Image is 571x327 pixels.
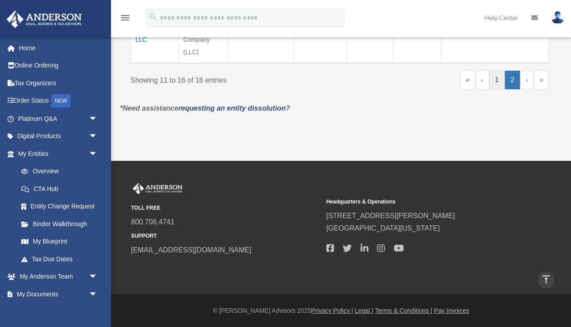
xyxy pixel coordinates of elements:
[12,163,102,180] a: Overview
[89,128,107,146] span: arrow_drop_down
[6,39,111,57] a: Home
[489,71,505,89] a: 1
[476,71,489,89] a: Previous
[6,92,111,110] a: Order StatusNEW
[434,307,469,314] a: Pay Invoices
[541,274,551,285] i: vertical_align_top
[12,215,107,233] a: Binder Walkthrough
[12,250,107,268] a: Tax Due Dates
[12,233,107,251] a: My Blueprint
[89,268,107,286] span: arrow_drop_down
[131,183,184,195] img: Anderson Advisors Platinum Portal
[120,12,131,23] i: menu
[131,203,320,213] small: TOLL FREE
[148,12,158,22] i: search
[326,212,455,219] a: [STREET_ADDRESS][PERSON_NAME]
[551,11,564,24] img: User Pic
[120,104,290,112] em: *Need assistance ?
[326,197,515,207] small: Headquarters & Operations
[6,145,107,163] a: My Entitiesarrow_drop_down
[6,57,111,75] a: Online Ordering
[131,231,320,241] small: SUPPORT
[178,104,286,112] a: requesting an entity dissolution
[131,218,174,226] a: 800.706.4741
[131,71,333,87] div: Showing 11 to 16 of 16 entries
[326,224,440,232] a: [GEOGRAPHIC_DATA][US_STATE]
[520,71,534,89] a: Next
[89,110,107,128] span: arrow_drop_down
[375,307,432,314] a: Terms & Conditions |
[6,110,111,128] a: Platinum Q&Aarrow_drop_down
[460,71,476,89] a: First
[6,285,111,303] a: My Documentsarrow_drop_down
[120,16,131,23] a: menu
[12,198,107,215] a: Entity Change Request
[51,94,71,108] div: NEW
[89,145,107,163] span: arrow_drop_down
[355,307,373,314] a: Legal |
[505,71,520,89] a: 2
[111,305,571,316] div: © [PERSON_NAME] Advisors 2025
[6,74,111,92] a: Tax Organizers
[534,71,549,89] a: Last
[537,271,555,289] a: vertical_align_top
[6,128,111,145] a: Digital Productsarrow_drop_down
[12,180,107,198] a: CTA Hub
[4,11,84,28] img: Anderson Advisors Platinum Portal
[311,307,353,314] a: Privacy Policy |
[131,246,251,254] a: [EMAIL_ADDRESS][DOMAIN_NAME]
[89,285,107,303] span: arrow_drop_down
[6,268,111,286] a: My Anderson Teamarrow_drop_down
